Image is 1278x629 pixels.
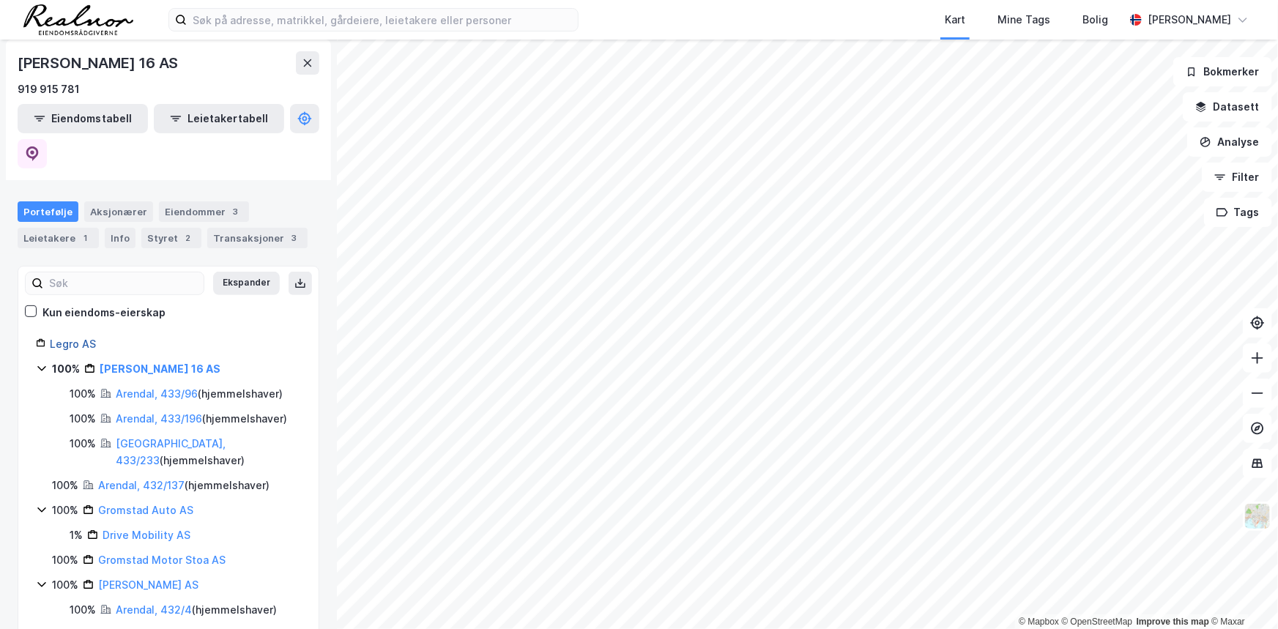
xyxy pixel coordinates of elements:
[1244,502,1271,530] img: Z
[213,272,280,295] button: Ekspander
[1202,163,1272,192] button: Filter
[98,479,185,491] a: Arendal, 432/137
[78,231,93,245] div: 1
[18,104,148,133] button: Eiendomstabell
[70,526,83,544] div: 1%
[52,477,78,494] div: 100%
[154,104,284,133] button: Leietakertabell
[23,4,133,35] img: realnor-logo.934646d98de889bb5806.png
[43,272,204,294] input: Søk
[84,201,153,222] div: Aksjonærer
[70,601,96,619] div: 100%
[103,529,190,541] a: Drive Mobility AS
[116,412,202,425] a: Arendal, 433/196
[70,385,96,403] div: 100%
[18,51,181,75] div: [PERSON_NAME] 16 AS
[116,410,287,428] div: ( hjemmelshaver )
[1019,617,1059,627] a: Mapbox
[1148,11,1231,29] div: [PERSON_NAME]
[98,554,226,566] a: Gromstad Motor Stoa AS
[1183,92,1272,122] button: Datasett
[1205,559,1278,629] iframe: Chat Widget
[116,385,283,403] div: ( hjemmelshaver )
[1137,617,1209,627] a: Improve this map
[116,435,301,470] div: ( hjemmelshaver )
[1082,11,1108,29] div: Bolig
[229,204,243,219] div: 3
[52,502,78,519] div: 100%
[18,201,78,222] div: Portefølje
[945,11,965,29] div: Kart
[159,201,249,222] div: Eiendommer
[1205,559,1278,629] div: Kontrollprogram for chat
[98,477,270,494] div: ( hjemmelshaver )
[187,9,578,31] input: Søk på adresse, matrikkel, gårdeiere, leietakere eller personer
[50,338,96,350] a: Legro AS
[116,387,198,400] a: Arendal, 433/96
[116,603,192,616] a: Arendal, 432/4
[98,504,193,516] a: Gromstad Auto AS
[52,576,78,594] div: 100%
[1204,198,1272,227] button: Tags
[52,551,78,569] div: 100%
[70,435,96,453] div: 100%
[18,228,99,248] div: Leietakere
[141,228,201,248] div: Styret
[18,81,80,98] div: 919 915 781
[116,437,226,467] a: [GEOGRAPHIC_DATA], 433/233
[116,601,277,619] div: ( hjemmelshaver )
[42,304,166,321] div: Kun eiendoms-eierskap
[98,578,198,591] a: [PERSON_NAME] AS
[1062,617,1133,627] a: OpenStreetMap
[207,228,308,248] div: Transaksjoner
[70,410,96,428] div: 100%
[100,362,220,375] a: [PERSON_NAME] 16 AS
[52,360,80,378] div: 100%
[1173,57,1272,86] button: Bokmerker
[1187,127,1272,157] button: Analyse
[181,231,196,245] div: 2
[105,228,135,248] div: Info
[997,11,1050,29] div: Mine Tags
[287,231,302,245] div: 3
